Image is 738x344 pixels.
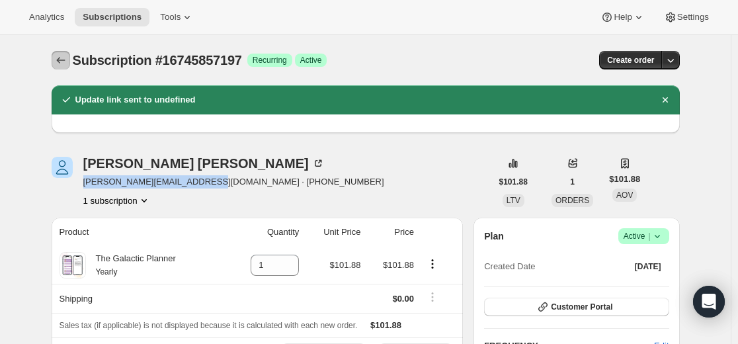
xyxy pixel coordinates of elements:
h2: Plan [484,230,504,243]
button: Settings [656,8,717,26]
small: Yearly [96,267,118,277]
button: Subscriptions [52,51,70,69]
span: Tools [160,12,181,22]
span: AOV [616,191,633,200]
span: Subscriptions [83,12,142,22]
span: Active [624,230,664,243]
div: Open Intercom Messenger [693,286,725,318]
button: Product actions [83,194,151,207]
button: Customer Portal [484,298,669,316]
span: Recurring [253,55,287,65]
button: Product actions [422,257,443,271]
div: The Galactic Planner [86,252,176,279]
button: Dismiss notification [656,91,675,109]
span: LTV [507,196,520,205]
span: $101.88 [330,260,361,270]
th: Unit Price [303,218,364,247]
span: ORDERS [555,196,589,205]
span: Sales tax (if applicable) is not displayed because it is calculated with each new order. [60,321,358,330]
button: Help [593,8,653,26]
span: Subscription #16745857197 [73,53,242,67]
th: Price [365,218,418,247]
span: [DATE] [635,261,661,272]
th: Shipping [52,284,227,313]
button: 1 [562,173,583,191]
span: Help [614,12,632,22]
span: $101.88 [499,177,528,187]
span: Create order [607,55,654,65]
span: Created Date [484,260,535,273]
span: Susan Kimbrough [52,157,73,178]
button: Subscriptions [75,8,149,26]
span: Analytics [29,12,64,22]
span: Customer Portal [551,302,612,312]
span: $101.88 [370,320,401,330]
button: $101.88 [491,173,536,191]
th: Product [52,218,227,247]
span: $101.88 [383,260,414,270]
span: Active [300,55,322,65]
button: Analytics [21,8,72,26]
span: $0.00 [392,294,414,304]
span: | [648,231,650,241]
button: Tools [152,8,202,26]
span: Settings [677,12,709,22]
button: [DATE] [627,257,669,276]
span: 1 [570,177,575,187]
div: [PERSON_NAME] [PERSON_NAME] [83,157,325,170]
span: [PERSON_NAME][EMAIL_ADDRESS][DOMAIN_NAME] · [PHONE_NUMBER] [83,175,384,189]
h2: Update link sent to undefined [75,93,196,107]
img: product img [61,252,84,279]
button: Create order [599,51,662,69]
th: Quantity [227,218,304,247]
button: Shipping actions [422,290,443,304]
span: $101.88 [609,173,640,186]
